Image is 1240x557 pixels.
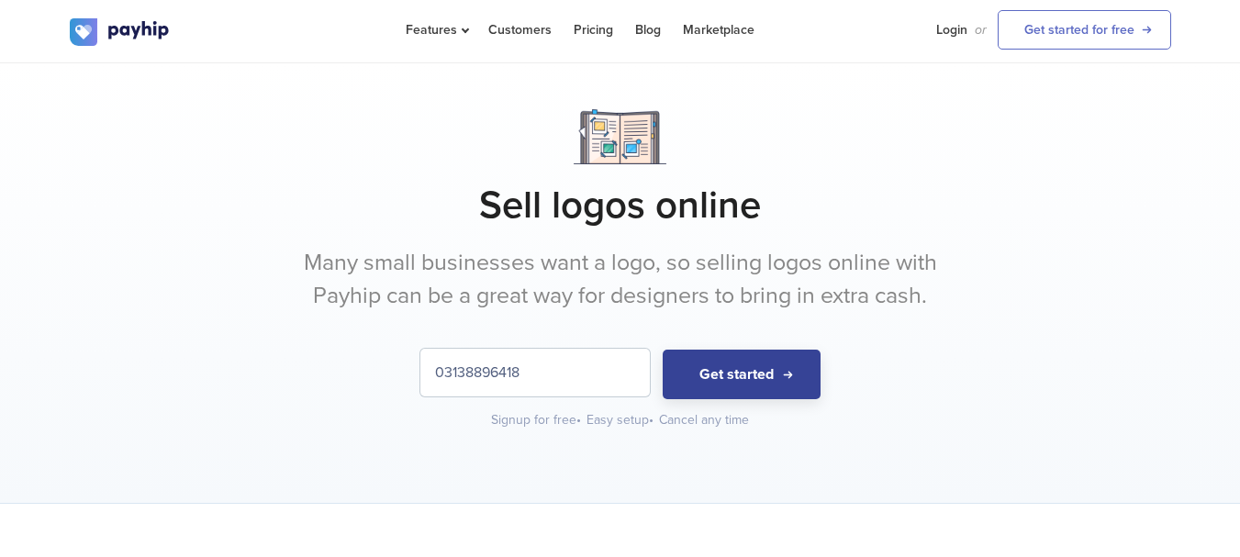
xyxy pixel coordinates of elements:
div: Cancel any time [659,411,749,429]
img: Notebook.png [574,109,666,164]
span: Features [406,22,466,38]
img: logo.svg [70,18,171,46]
div: Signup for free [491,411,583,429]
a: Get started for free [998,10,1171,50]
h1: Sell logos online [70,183,1171,228]
span: • [649,412,654,428]
div: Easy setup [586,411,655,429]
span: • [576,412,581,428]
button: Get started [663,350,821,400]
p: Many small businesses want a logo, so selling logos online with Payhip can be a great way for des... [276,247,965,312]
input: Enter your email address [420,349,650,396]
